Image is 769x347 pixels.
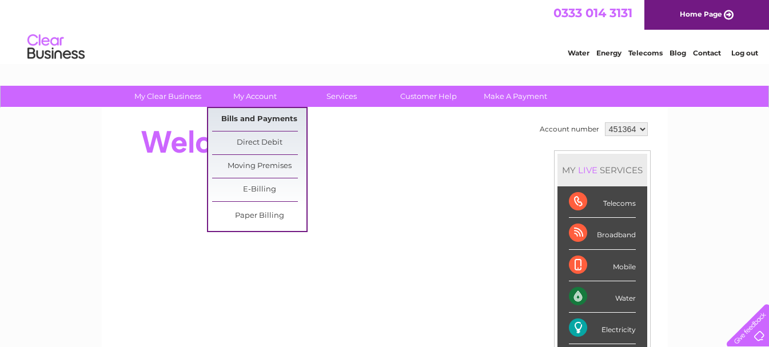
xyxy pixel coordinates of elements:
[731,49,758,57] a: Log out
[212,131,306,154] a: Direct Debit
[569,186,636,218] div: Telecoms
[553,6,632,20] a: 0333 014 3131
[121,86,215,107] a: My Clear Business
[670,49,686,57] a: Blog
[568,49,589,57] a: Water
[208,86,302,107] a: My Account
[576,165,600,176] div: LIVE
[468,86,563,107] a: Make A Payment
[596,49,621,57] a: Energy
[537,119,602,139] td: Account number
[115,6,655,55] div: Clear Business is a trading name of Verastar Limited (registered in [GEOGRAPHIC_DATA] No. 3667643...
[569,250,636,281] div: Mobile
[381,86,476,107] a: Customer Help
[693,49,721,57] a: Contact
[569,313,636,344] div: Electricity
[27,30,85,65] img: logo.png
[212,155,306,178] a: Moving Premises
[569,218,636,249] div: Broadband
[294,86,389,107] a: Services
[628,49,663,57] a: Telecoms
[212,205,306,228] a: Paper Billing
[569,281,636,313] div: Water
[212,108,306,131] a: Bills and Payments
[557,154,647,186] div: MY SERVICES
[212,178,306,201] a: E-Billing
